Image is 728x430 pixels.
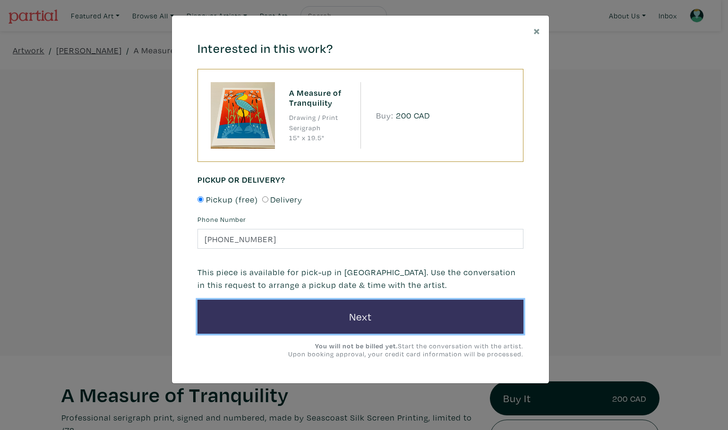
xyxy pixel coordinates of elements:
button: Close [525,16,549,45]
span: × [533,22,540,39]
img: phpThumb.php [211,82,275,149]
li: 15" x 19.5" [289,133,353,143]
strong: You will not be billed yet. [315,341,398,350]
h4: Interested in this work? [197,41,523,56]
input: Delivery [262,196,268,202]
h6: Pickup or Delivery? [197,175,523,185]
button: Next [197,300,523,334]
span: Pickup (free) [206,193,258,206]
span: Delivery [270,193,302,206]
p: This piece is available for pick-up in [GEOGRAPHIC_DATA]. Use the conversation in this request to... [197,266,523,291]
span: 200 CAD [396,109,430,122]
span: Buy: [376,110,394,121]
li: Drawing / Print [289,112,353,123]
input: Pickup (free) [197,196,204,202]
h6: A Measure of Tranquility [289,88,353,108]
li: Serigraph [289,123,353,133]
small: Start the conversation with the artist. Upon booking approval, your credit card information will ... [283,342,523,358]
label: Phone Number [197,214,523,225]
